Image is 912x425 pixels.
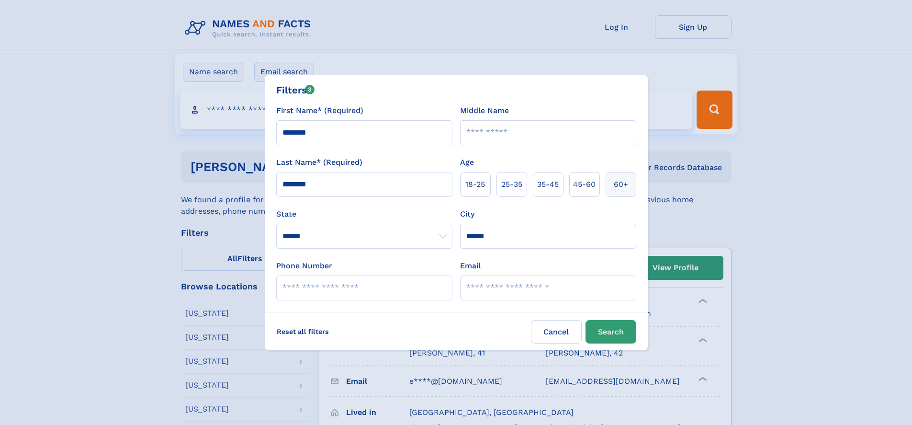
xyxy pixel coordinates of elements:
span: 18‑25 [465,179,485,190]
button: Search [585,320,636,344]
span: 60+ [614,179,628,190]
label: State [276,208,452,220]
span: 25‑35 [501,179,522,190]
label: First Name* (Required) [276,105,363,116]
label: Email [460,260,481,272]
span: 35‑45 [537,179,559,190]
div: Filters [276,83,315,97]
label: Cancel [531,320,582,344]
label: Age [460,157,474,168]
label: Phone Number [276,260,332,272]
label: City [460,208,474,220]
label: Last Name* (Required) [276,157,362,168]
label: Middle Name [460,105,509,116]
span: 45‑60 [573,179,596,190]
label: Reset all filters [270,320,335,343]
